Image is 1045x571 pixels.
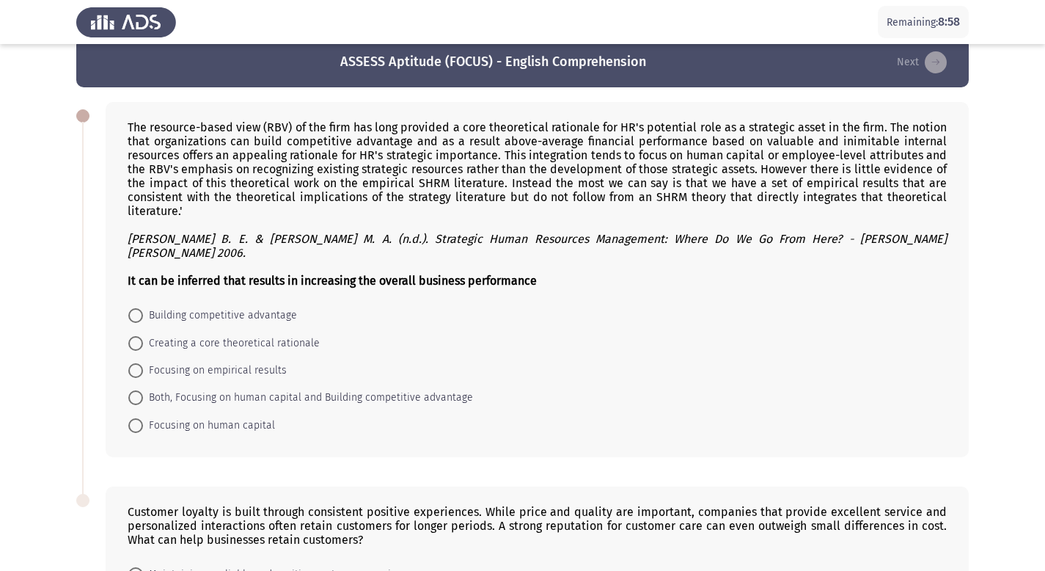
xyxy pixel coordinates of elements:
b: It can be inferred that results in increasing the overall business performance [128,274,537,288]
span: Creating a core theoretical rationale [143,335,320,352]
span: Focusing on human capital [143,417,275,434]
button: load next page [892,51,951,74]
h3: ASSESS Aptitude (FOCUS) - English Comprehension [340,53,646,71]
span: 8:58 [938,15,960,29]
span: Focusing on empirical results [143,362,287,379]
span: Both, Focusing on human capital and Building competitive advantage [143,389,473,407]
div: Customer loyalty is built through consistent positive experiences. While price and quality are im... [128,505,947,547]
span: Building competitive advantage [143,307,297,324]
p: Remaining: [887,13,960,32]
i: [PERSON_NAME] B. E. & [PERSON_NAME] M. A. (n.d.). Strategic Human Resources Management: Where Do ... [128,232,947,260]
img: Assess Talent Management logo [76,1,176,43]
div: The resource-based view (RBV) of the firm has long provided a core theoretical rationale for HR's... [128,120,947,288]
